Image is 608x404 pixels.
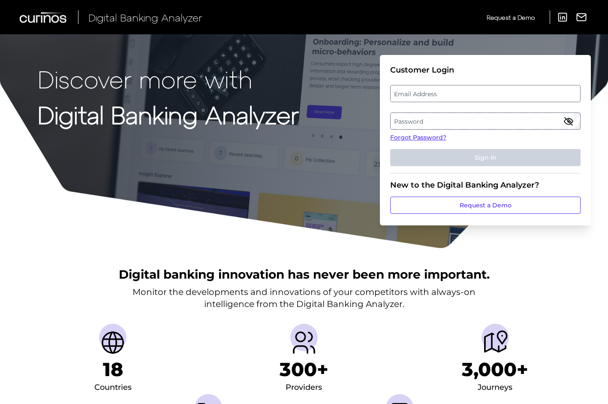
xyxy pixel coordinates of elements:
[478,381,512,395] div: Journeys
[132,286,476,310] p: Monitor the developments and innovations of your competitors with always-on intelligence from the...
[487,14,535,21] span: Request a Demo
[390,65,581,75] div: Customer Login
[390,197,581,214] a: Request a Demo
[391,113,580,129] label: Password
[119,266,490,282] h2: Digital banking innovation has never been more important.
[462,358,528,381] h1: 3,000+
[38,100,299,129] strong: Digital Banking Analyzer
[88,11,202,24] span: Digital Banking Analyzer
[390,180,581,190] div: New to the Digital Banking Analyzer?
[390,149,581,166] button: Sign In
[99,329,126,356] img: Countries
[38,65,299,92] p: Discover more with
[482,329,509,356] img: Journeys
[391,86,580,101] label: Email Address
[20,12,68,23] img: Curinos
[280,358,328,381] h1: 300+
[487,10,535,24] a: Request a Demo
[103,358,123,381] h1: 18
[94,381,132,395] div: Countries
[390,133,581,142] a: Forgot Password?
[290,329,318,356] img: Providers
[286,381,322,395] div: Providers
